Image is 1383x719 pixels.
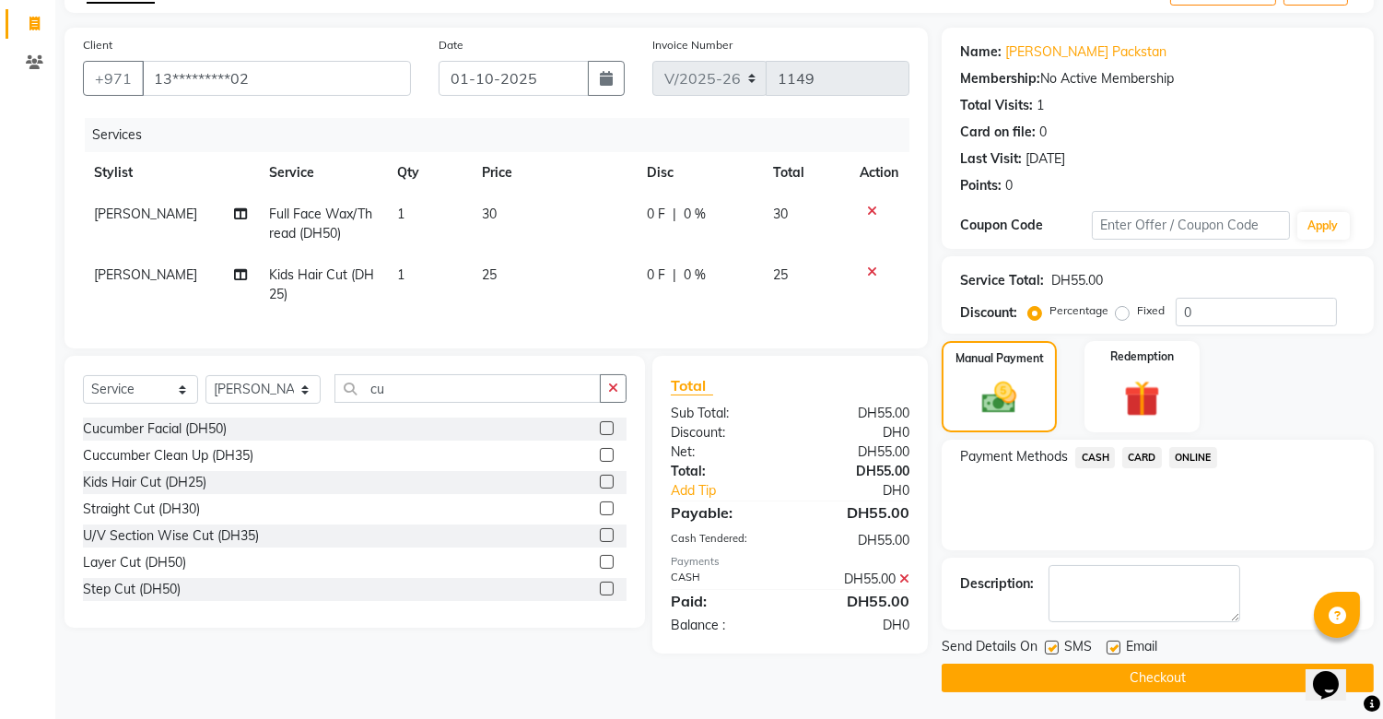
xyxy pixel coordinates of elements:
[397,266,404,283] span: 1
[657,462,791,481] div: Total:
[657,501,791,524] div: Payable:
[1297,212,1350,240] button: Apply
[94,206,197,222] span: [PERSON_NAME]
[1049,302,1108,319] label: Percentage
[942,664,1374,692] button: Checkout
[657,531,791,550] div: Cash Tendered:
[471,152,636,194] th: Price
[671,554,909,570] div: Payments
[971,378,1026,418] img: _cash.svg
[960,96,1033,115] div: Total Visits:
[791,570,924,589] div: DH55.00
[960,303,1017,323] div: Discount:
[83,580,181,599] div: Step Cut (DH50)
[1137,302,1165,319] label: Fixed
[960,69,1355,88] div: No Active Membership
[791,531,924,550] div: DH55.00
[1005,176,1013,195] div: 0
[94,266,197,283] span: [PERSON_NAME]
[774,266,789,283] span: 25
[791,590,924,612] div: DH55.00
[1064,637,1092,660] span: SMS
[85,118,923,152] div: Services
[270,266,375,302] span: Kids Hair Cut (DH25)
[386,152,471,194] th: Qty
[1092,211,1289,240] input: Enter Offer / Coupon Code
[657,404,791,423] div: Sub Total:
[83,553,186,572] div: Layer Cut (DH50)
[960,574,1034,594] div: Description:
[849,152,909,194] th: Action
[83,500,200,519] div: Straight Cut (DH30)
[791,442,924,462] div: DH55.00
[647,205,665,224] span: 0 F
[671,376,713,395] span: Total
[1039,123,1047,142] div: 0
[960,42,1002,62] div: Name:
[791,616,924,635] div: DH0
[652,37,733,53] label: Invoice Number
[673,205,676,224] span: |
[259,152,387,194] th: Service
[1005,42,1166,62] a: [PERSON_NAME] Packstan
[673,265,676,285] span: |
[83,61,144,96] button: +971
[1075,447,1115,468] span: CASH
[657,590,791,612] div: Paid:
[960,271,1044,290] div: Service Total:
[270,206,373,242] span: Full Face Wax/Thread (DH50)
[791,501,924,524] div: DH55.00
[1026,149,1065,169] div: [DATE]
[83,473,206,492] div: Kids Hair Cut (DH25)
[960,69,1040,88] div: Membership:
[684,205,706,224] span: 0 %
[955,350,1044,367] label: Manual Payment
[960,447,1068,466] span: Payment Methods
[1110,348,1174,365] label: Redemption
[791,423,924,442] div: DH0
[334,374,601,403] input: Search or Scan
[142,61,411,96] input: Search by Name/Mobile/Email/Code
[657,481,813,501] a: Add Tip
[684,265,706,285] span: 0 %
[1169,447,1217,468] span: ONLINE
[763,152,850,194] th: Total
[657,570,791,589] div: CASH
[83,37,112,53] label: Client
[960,149,1022,169] div: Last Visit:
[791,404,924,423] div: DH55.00
[960,123,1036,142] div: Card on file:
[1126,637,1157,660] span: Email
[636,152,762,194] th: Disc
[791,462,924,481] div: DH55.00
[774,206,789,222] span: 30
[482,266,497,283] span: 25
[657,442,791,462] div: Net:
[657,616,791,635] div: Balance :
[942,637,1037,660] span: Send Details On
[1122,447,1162,468] span: CARD
[1037,96,1044,115] div: 1
[83,419,227,439] div: Cucumber Facial (DH50)
[397,206,404,222] span: 1
[83,526,259,546] div: U/V Section Wise Cut (DH35)
[960,216,1092,235] div: Coupon Code
[960,176,1002,195] div: Points:
[83,446,253,466] div: Cuccumber Clean Up (DH35)
[1113,376,1171,421] img: _gift.svg
[1051,271,1103,290] div: DH55.00
[813,481,924,501] div: DH0
[657,423,791,442] div: Discount:
[1306,645,1365,701] iframe: chat widget
[83,152,259,194] th: Stylist
[482,206,497,222] span: 30
[439,37,463,53] label: Date
[647,265,665,285] span: 0 F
